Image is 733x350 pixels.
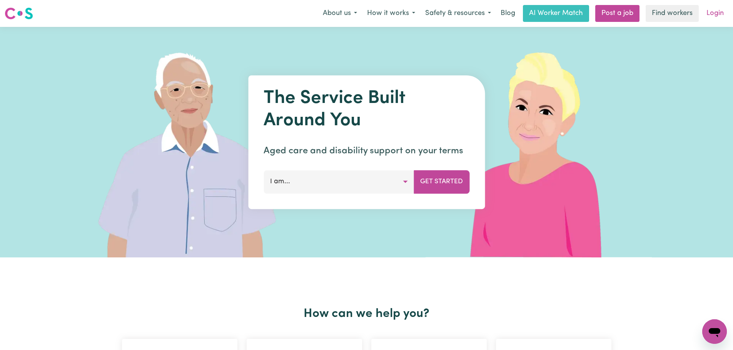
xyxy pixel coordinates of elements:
h2: How can we help you? [117,307,616,321]
iframe: Button to launch messaging window [702,319,727,344]
button: Safety & resources [420,5,496,22]
a: Login [702,5,728,22]
a: Blog [496,5,520,22]
button: About us [318,5,362,22]
p: Aged care and disability support on your terms [264,144,469,158]
a: Post a job [595,5,639,22]
button: Get Started [414,170,469,193]
button: How it works [362,5,420,22]
a: AI Worker Match [523,5,589,22]
button: I am... [264,170,414,193]
a: Find workers [646,5,699,22]
img: Careseekers logo [5,7,33,20]
a: Careseekers logo [5,5,33,22]
h1: The Service Built Around You [264,88,469,132]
